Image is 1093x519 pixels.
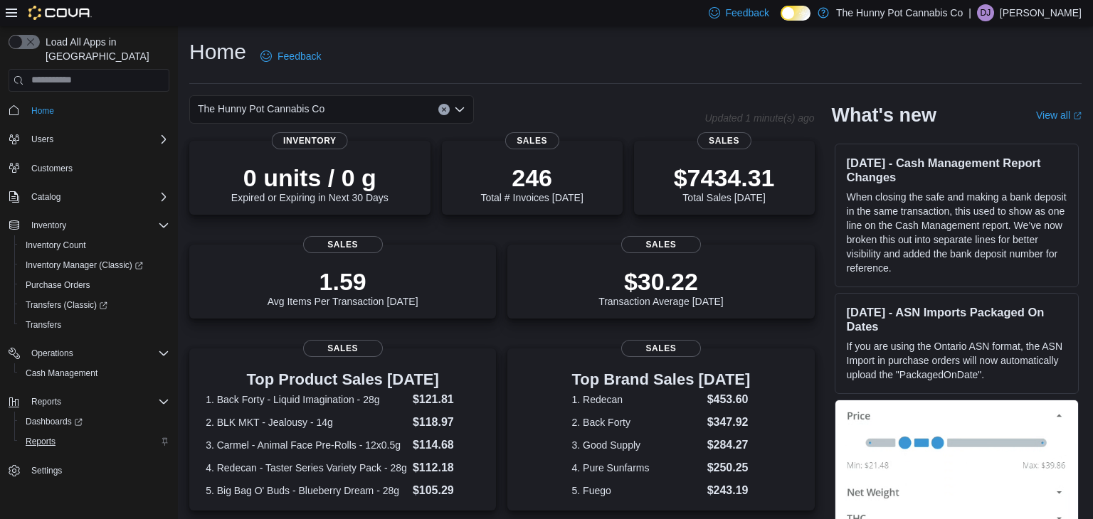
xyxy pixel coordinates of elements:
[847,339,1067,382] p: If you are using the Ontario ASN format, the ASN Import in purchase orders will now automatically...
[26,188,169,205] span: Catalog
[572,371,751,388] h3: Top Brand Sales [DATE]
[20,316,67,333] a: Transfers
[674,164,775,192] p: $7434.31
[31,191,60,203] span: Catalog
[31,220,66,231] span: Inventory
[9,95,169,518] nav: Complex example
[3,460,175,481] button: Settings
[268,267,418,307] div: Avg Items Per Transaction [DATE]
[26,217,72,234] button: Inventory
[272,132,348,149] span: Inventory
[206,392,407,407] dt: 1. Back Forty - Liquid Imagination - 28g
[480,164,583,192] p: 246
[26,416,83,427] span: Dashboards
[26,188,66,205] button: Catalog
[572,461,702,475] dt: 4. Pure Sunfarms
[726,6,769,20] span: Feedback
[707,437,751,454] dd: $284.27
[836,4,963,21] p: The Hunny Pot Cannabis Co
[26,436,56,447] span: Reports
[1036,109,1082,121] a: View allExternal link
[413,482,480,499] dd: $105.29
[1000,4,1082,21] p: [PERSON_NAME]
[977,4,994,21] div: Dave Johnston
[832,104,936,127] h2: What's new
[14,363,175,383] button: Cash Management
[847,156,1067,184] h3: [DATE] - Cash Management Report Changes
[3,187,175,207] button: Catalog
[674,164,775,203] div: Total Sales [DATE]
[707,414,751,431] dd: $347.92
[572,415,702,429] dt: 2. Back Forty
[968,4,971,21] p: |
[3,215,175,235] button: Inventory
[31,134,53,145] span: Users
[26,299,107,311] span: Transfers (Classic)
[26,279,90,291] span: Purchase Orders
[26,102,60,119] a: Home
[31,163,73,174] span: Customers
[454,104,465,115] button: Open list of options
[480,164,583,203] div: Total # Invoices [DATE]
[20,316,169,333] span: Transfers
[26,259,143,271] span: Inventory Manager (Classic)
[26,345,79,362] button: Operations
[26,240,86,251] span: Inventory Count
[31,348,73,359] span: Operations
[413,414,480,431] dd: $118.97
[20,257,169,274] span: Inventory Manager (Classic)
[303,236,383,253] span: Sales
[26,368,97,379] span: Cash Management
[20,237,169,254] span: Inventory Count
[231,164,389,192] p: 0 units / 0 g
[20,277,96,294] a: Purchase Orders
[621,236,701,253] span: Sales
[31,465,62,476] span: Settings
[206,371,480,388] h3: Top Product Sales [DATE]
[697,132,751,149] span: Sales
[20,413,88,430] a: Dashboards
[26,461,169,479] span: Settings
[26,217,169,234] span: Inventory
[20,433,169,450] span: Reports
[20,296,113,314] a: Transfers (Classic)
[704,112,814,124] p: Updated 1 minute(s) ago
[14,295,175,315] a: Transfers (Classic)
[206,483,407,498] dt: 5. Big Bag O' Buds - Blueberry Dream - 28g
[3,129,175,149] button: Users
[26,131,169,148] span: Users
[40,35,169,63] span: Load All Apps in [GEOGRAPHIC_DATA]
[20,277,169,294] span: Purchase Orders
[268,267,418,296] p: 1.59
[413,437,480,454] dd: $114.68
[26,345,169,362] span: Operations
[707,482,751,499] dd: $243.19
[20,433,61,450] a: Reports
[1073,112,1082,120] svg: External link
[3,392,175,412] button: Reports
[14,255,175,275] a: Inventory Manager (Classic)
[303,340,383,357] span: Sales
[707,459,751,476] dd: $250.25
[3,158,175,178] button: Customers
[20,413,169,430] span: Dashboards
[847,305,1067,333] h3: [DATE] - ASN Imports Packaged On Dates
[20,257,149,274] a: Inventory Manager (Classic)
[847,190,1067,275] p: When closing the safe and making a bank deposit in the same transaction, this used to show as one...
[26,462,68,479] a: Settings
[3,100,175,121] button: Home
[621,340,701,357] span: Sales
[505,132,559,149] span: Sales
[31,105,54,117] span: Home
[14,235,175,255] button: Inventory Count
[26,131,59,148] button: Users
[278,49,321,63] span: Feedback
[438,104,450,115] button: Clear input
[231,164,389,203] div: Expired or Expiring in Next 30 Days
[255,42,327,70] a: Feedback
[413,459,480,476] dd: $112.18
[572,483,702,498] dt: 5. Fuego
[572,438,702,452] dt: 3. Good Supply
[572,392,702,407] dt: 1. Redecan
